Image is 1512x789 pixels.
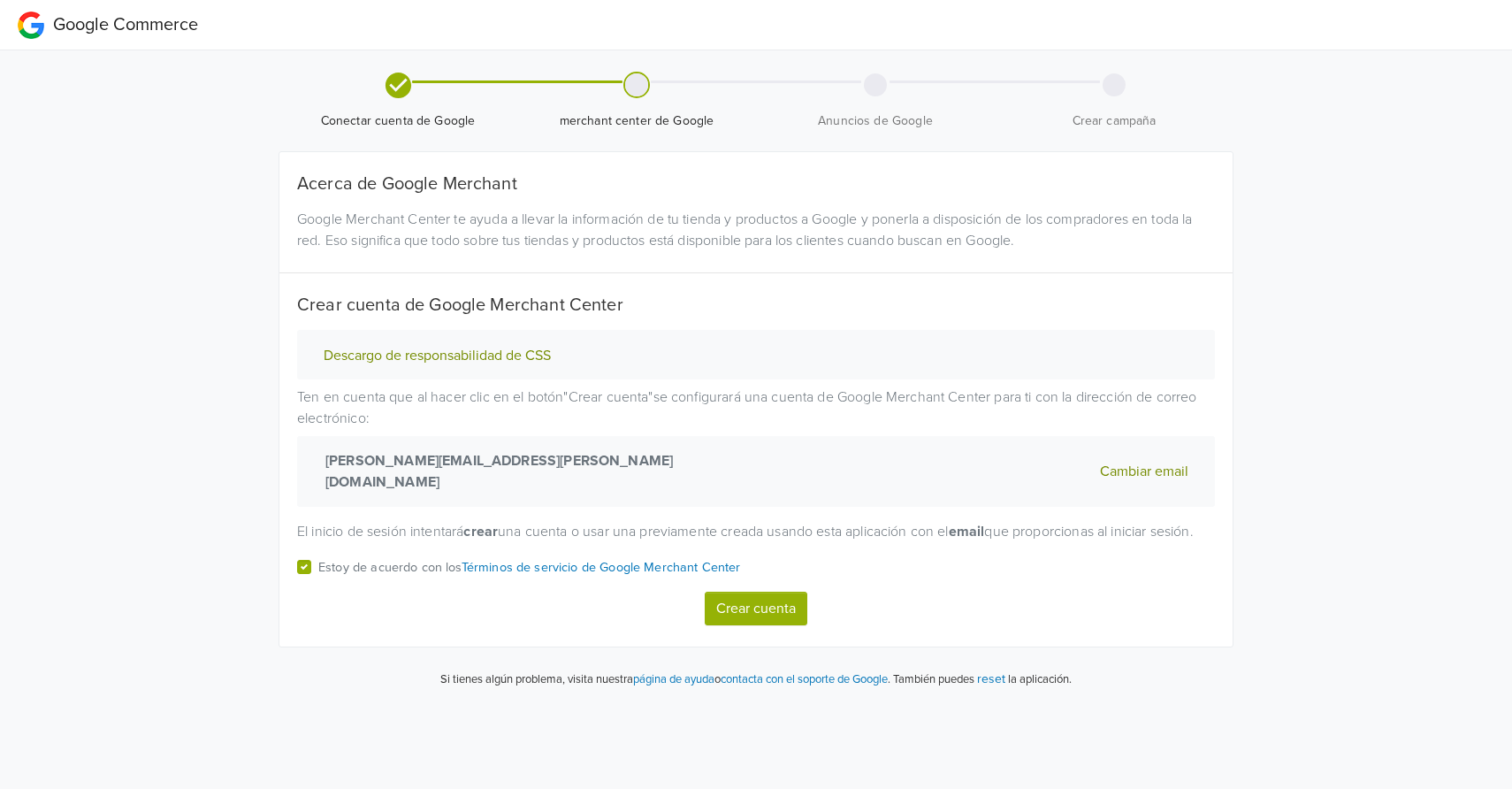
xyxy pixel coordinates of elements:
p: Estoy de acuerdo con los [318,558,741,578]
span: Anuncios de Google [763,112,988,130]
p: Si tienes algún problema, visita nuestra o . [440,671,890,689]
h5: Crear cuenta de Google Merchant Center [297,295,1215,316]
strong: email [949,523,985,540]
button: Crear cuenta [705,592,807,625]
p: El inicio de sesión intentará una cuenta o usar una previamente creada usando esta aplicación con... [297,521,1215,542]
strong: [PERSON_NAME][EMAIL_ADDRESS][PERSON_NAME][DOMAIN_NAME] [318,450,735,493]
strong: crear [463,523,498,540]
h5: Acerca de Google Merchant [297,173,1215,195]
a: Términos de servicio de Google Merchant Center [462,560,741,575]
p: También puedes la aplicación. [890,669,1072,689]
a: página de ayuda [633,672,714,686]
span: merchant center de Google [524,112,749,130]
span: Crear campaña [1002,112,1226,130]
button: reset [977,669,1005,689]
div: Google Merchant Center te ayuda a llevar la información de tu tienda y productos a Google y poner... [284,209,1228,251]
span: Google Commerce [53,14,198,35]
button: Cambiar email [1095,450,1194,493]
a: contacta con el soporte de Google [721,672,888,686]
button: Descargo de responsabilidad de CSS [318,347,556,365]
p: Ten en cuenta que al hacer clic en el botón " Crear cuenta " se configurará una cuenta de Google ... [297,387,1215,507]
span: Conectar cuenta de Google [286,112,510,130]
